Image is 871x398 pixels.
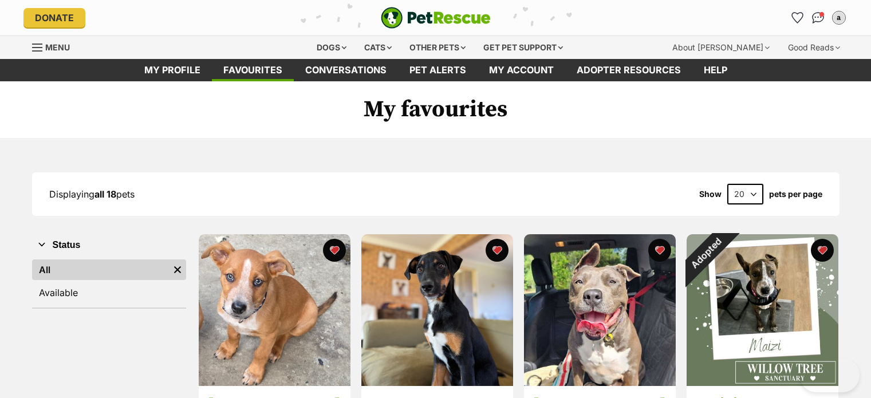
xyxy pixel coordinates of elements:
[199,234,350,386] img: Griffith
[32,282,186,303] a: Available
[664,36,778,59] div: About [PERSON_NAME]
[32,257,186,308] div: Status
[687,234,838,386] img: Maizi
[524,234,676,386] img: Charlie
[169,259,186,280] a: Remove filter
[687,377,838,388] a: Adopted
[486,239,509,262] button: favourite
[381,7,491,29] a: PetRescue
[789,9,848,27] ul: Account quick links
[671,219,739,287] div: Adopted
[49,188,135,200] span: Displaying pets
[769,190,822,199] label: pets per page
[32,238,186,253] button: Status
[361,234,513,386] img: Froyo
[323,239,346,262] button: favourite
[294,59,398,81] a: conversations
[478,59,565,81] a: My account
[789,9,807,27] a: Favourites
[94,188,116,200] strong: all 18
[699,190,722,199] span: Show
[356,36,400,59] div: Cats
[692,59,739,81] a: Help
[475,36,571,59] div: Get pet support
[133,59,212,81] a: My profile
[309,36,354,59] div: Dogs
[799,358,860,392] iframe: Help Scout Beacon - Open
[32,36,78,57] a: Menu
[565,59,692,81] a: Adopter resources
[780,36,848,59] div: Good Reads
[811,239,834,262] button: favourite
[809,9,827,27] a: Conversations
[830,9,848,27] button: My account
[45,42,70,52] span: Menu
[32,259,169,280] a: All
[833,12,845,23] div: a
[212,59,294,81] a: Favourites
[401,36,474,59] div: Other pets
[648,239,671,262] button: favourite
[398,59,478,81] a: Pet alerts
[812,12,824,23] img: chat-41dd97257d64d25036548639549fe6c8038ab92f7586957e7f3b1b290dea8141.svg
[23,8,85,27] a: Donate
[381,7,491,29] img: logo-e224e6f780fb5917bec1dbf3a21bbac754714ae5b6737aabdf751b685950b380.svg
